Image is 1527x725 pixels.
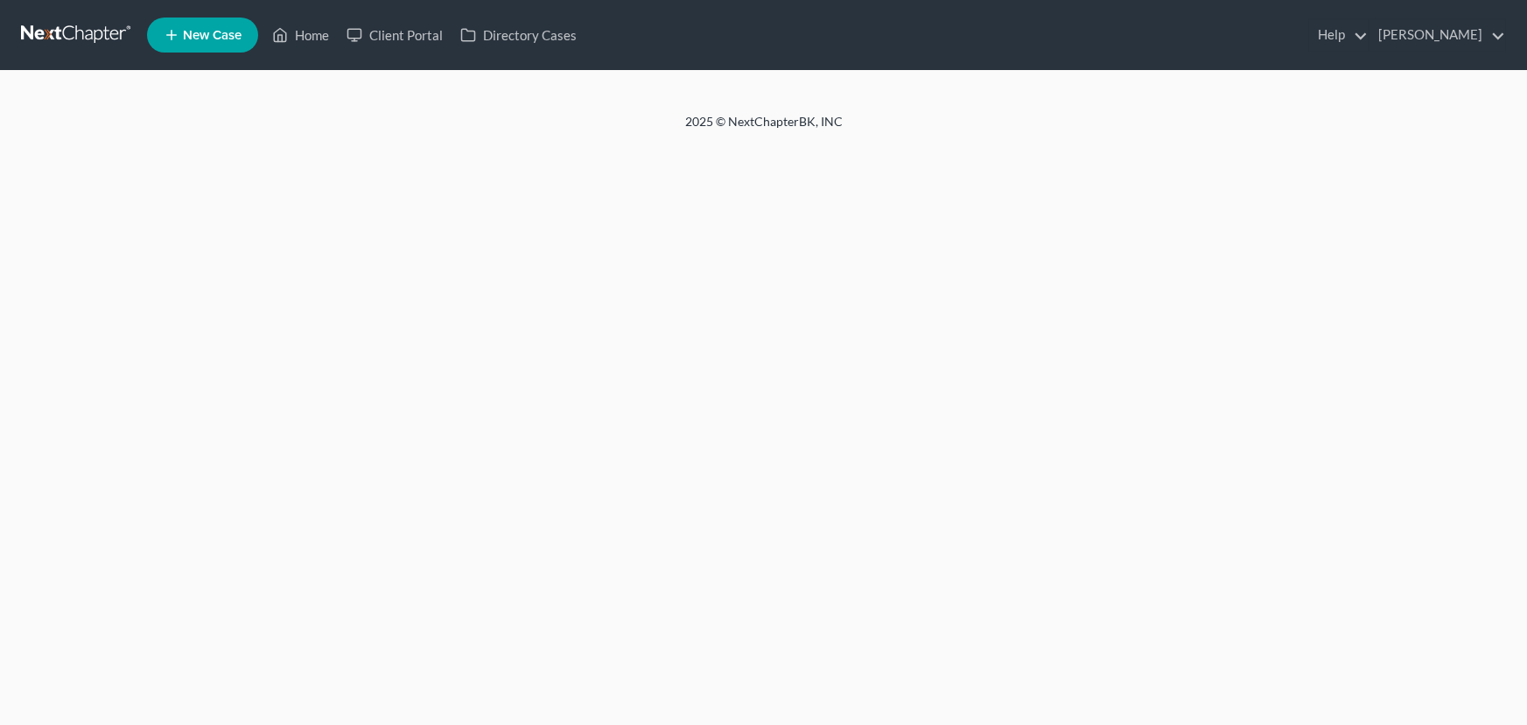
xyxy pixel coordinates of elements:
[263,19,338,51] a: Home
[452,19,585,51] a: Directory Cases
[1369,19,1505,51] a: [PERSON_NAME]
[265,113,1263,144] div: 2025 © NextChapterBK, INC
[147,18,258,53] new-legal-case-button: New Case
[1309,19,1368,51] a: Help
[338,19,452,51] a: Client Portal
